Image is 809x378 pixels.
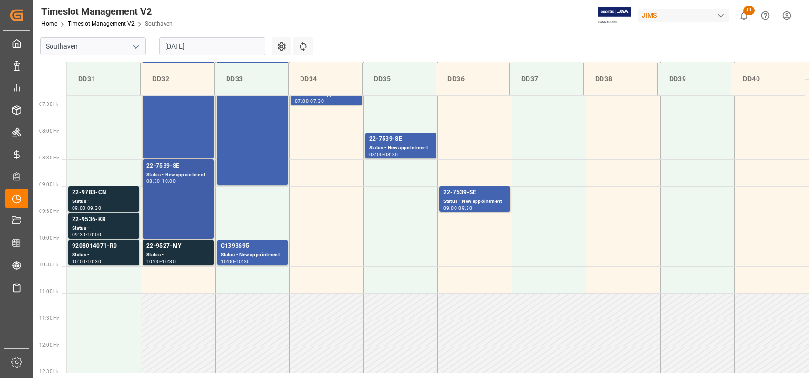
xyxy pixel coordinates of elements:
img: Exertis%20JAM%20-%20Email%20Logo.jpg_1722504956.jpg [598,7,631,24]
a: Home [41,21,57,27]
div: 09:30 [72,232,86,237]
div: DD37 [518,70,576,88]
span: 11:30 Hr [39,315,59,321]
div: 22-9527-MY [146,241,210,251]
div: - [86,206,87,210]
button: Help Center [755,5,776,26]
div: 10:00 [221,259,235,263]
div: Status - New appointment [443,198,507,206]
span: 10:00 Hr [39,235,59,241]
div: 10:00 [87,232,101,237]
div: - [457,206,458,210]
span: 09:30 Hr [39,209,59,214]
div: 22-9536-KR [72,215,135,224]
span: 12:00 Hr [39,342,59,347]
div: 22-9783-CN [72,188,135,198]
input: DD-MM-YYYY [159,37,265,55]
div: 09:00 [72,206,86,210]
span: 11:00 Hr [39,289,59,294]
div: - [86,232,87,237]
div: - [86,259,87,263]
div: 10:00 [162,179,176,183]
div: 10:00 [146,259,160,263]
div: - [160,179,162,183]
button: show 11 new notifications [733,5,755,26]
div: DD38 [591,70,650,88]
span: 10:30 Hr [39,262,59,267]
div: Status - [72,224,135,232]
button: open menu [128,39,143,54]
div: 10:30 [236,259,250,263]
div: DD35 [370,70,428,88]
div: DD39 [665,70,724,88]
div: 08:00 [369,152,383,157]
div: 10:00 [72,259,86,263]
span: 08:00 Hr [39,128,59,134]
a: Timeslot Management V2 [68,21,135,27]
div: - [383,152,384,157]
div: 09:30 [458,206,472,210]
div: 22-7539-SE [369,135,433,144]
div: DD31 [74,70,133,88]
span: 08:30 Hr [39,155,59,160]
div: DD32 [148,70,207,88]
div: Status - New appointment [221,251,284,259]
input: Type to search/select [40,37,146,55]
div: 07:00 [295,99,309,103]
span: 11 [743,6,755,15]
div: 07:30 [310,99,324,103]
div: 22-7539-SE [146,161,210,171]
div: - [234,259,236,263]
div: C1393695 [221,241,284,251]
div: Status - [146,251,210,259]
div: 08:30 [146,179,160,183]
span: 12:30 Hr [39,369,59,374]
div: 9208014071-R0 [72,241,135,251]
div: DD33 [222,70,280,88]
div: Status - [72,198,135,206]
div: Status - New appointment [146,171,210,179]
div: 22-7539-SE [443,188,507,198]
span: 07:30 Hr [39,102,59,107]
div: DD40 [739,70,797,88]
div: Status - [72,251,135,259]
div: 09:30 [87,206,101,210]
div: Timeslot Management V2 [41,4,173,19]
div: 10:30 [162,259,176,263]
div: 09:00 [443,206,457,210]
div: 10:30 [87,259,101,263]
div: - [160,259,162,263]
div: 08:30 [384,152,398,157]
span: 09:00 Hr [39,182,59,187]
div: DD36 [444,70,502,88]
div: Status - New appointment [369,144,433,152]
div: JIMS [638,9,729,22]
div: - [309,99,310,103]
div: DD34 [296,70,354,88]
button: JIMS [638,6,733,24]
